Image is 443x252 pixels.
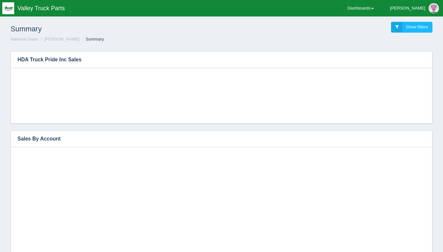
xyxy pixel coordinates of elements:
[406,24,428,29] span: Show filters
[390,2,425,15] div: [PERSON_NAME]
[11,131,422,147] h3: Sales By Account
[391,22,432,33] a: Show filters
[11,22,222,36] h1: Summary
[44,37,79,42] a: [PERSON_NAME]
[17,5,65,12] span: Valley Truck Parts
[11,51,422,68] h3: HDA Truck Pride Inc Sales
[11,37,38,42] a: National Sales
[81,36,104,43] li: Summary
[429,3,439,14] img: Profile Picture
[2,2,14,14] img: q1blfpkbivjhsugxdrfq.png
